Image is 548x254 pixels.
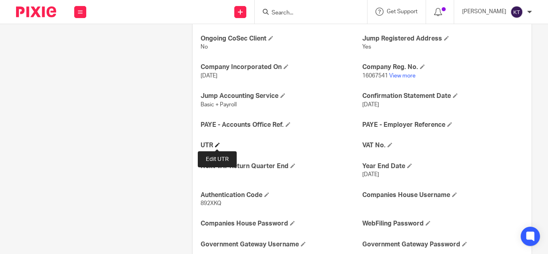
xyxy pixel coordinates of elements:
[362,121,524,129] h4: PAYE - Employer Reference
[362,102,379,108] span: [DATE]
[201,141,362,150] h4: UTR
[271,10,343,17] input: Search
[462,8,506,16] p: [PERSON_NAME]
[201,162,362,171] h4: Next VAT Return Quarter End
[201,44,208,50] span: No
[510,6,523,18] img: svg%3E
[362,92,524,100] h4: Confirmation Statement Date
[362,219,524,228] h4: WebFiling Password
[362,191,524,199] h4: Companies House Username
[201,121,362,129] h4: PAYE - Accounts Office Ref.
[201,219,362,228] h4: Companies House Password
[201,73,217,79] span: [DATE]
[389,73,416,79] a: View more
[362,162,524,171] h4: Year End Date
[201,102,237,108] span: Basic + Payroll
[362,240,524,249] h4: Government Gateway Password
[201,201,221,206] span: 892XKQ
[16,6,56,17] img: Pixie
[362,73,388,79] span: 16067541
[201,92,362,100] h4: Jump Accounting Service
[362,172,379,177] span: [DATE]
[201,63,362,71] h4: Company Incorporated On
[201,240,362,249] h4: Government Gateway Username
[362,44,371,50] span: Yes
[362,63,524,71] h4: Company Reg. No.
[387,9,418,14] span: Get Support
[201,191,362,199] h4: Authentication Code
[362,141,524,150] h4: VAT No.
[201,35,362,43] h4: Ongoing CoSec Client
[362,35,524,43] h4: Jump Registered Address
